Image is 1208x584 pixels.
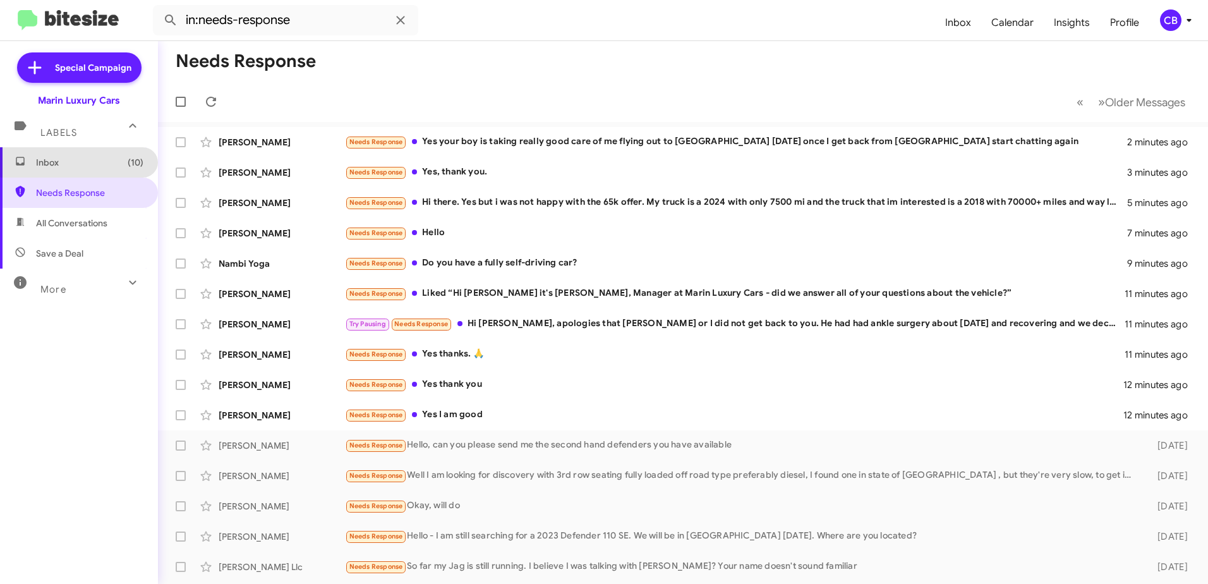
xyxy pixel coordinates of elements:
span: Needs Response [349,532,403,540]
div: [PERSON_NAME] [219,227,345,240]
div: [DATE] [1137,470,1198,482]
div: [PERSON_NAME] [219,500,345,513]
div: Yes your boy is taking really good care of me flying out to [GEOGRAPHIC_DATA] [DATE] once I get b... [345,135,1127,149]
div: Liked “Hi [PERSON_NAME] it's [PERSON_NAME], Manager at Marin Luxury Cars - did we answer all of y... [345,286,1125,301]
div: 12 minutes ago [1123,409,1198,422]
div: 5 minutes ago [1127,197,1198,209]
div: [PERSON_NAME] [219,530,345,543]
input: Search [153,5,418,35]
nav: Page navigation example [1070,89,1193,115]
a: Inbox [935,4,981,41]
div: 3 minutes ago [1127,166,1198,179]
span: Try Pausing [349,320,386,328]
span: Needs Response [349,441,403,449]
span: Needs Response [349,289,403,298]
span: Older Messages [1105,95,1185,109]
div: [PERSON_NAME] [219,379,345,391]
div: Yes I am good [345,408,1123,422]
span: Needs Response [349,350,403,358]
span: Needs Response [394,320,448,328]
div: Hi [PERSON_NAME], apologies that [PERSON_NAME] or I did not get back to you. He had had ankle sur... [345,317,1125,331]
div: [DATE] [1137,561,1198,573]
span: Save a Deal [36,247,83,260]
div: Hello [345,226,1127,240]
div: [DATE] [1137,500,1198,513]
span: « [1077,94,1084,110]
div: [PERSON_NAME] [219,470,345,482]
span: Inbox [36,156,143,169]
div: [PERSON_NAME] [219,197,345,209]
span: Needs Response [349,471,403,480]
div: So far my Jag is still running. I believe I was talking with [PERSON_NAME]? Your name doesn't sou... [345,559,1137,574]
span: Needs Response [349,411,403,419]
div: Do you have a fully self-driving car? [345,256,1127,271]
div: [DATE] [1137,439,1198,452]
div: 11 minutes ago [1125,318,1198,331]
div: [PERSON_NAME] [219,166,345,179]
div: Yes, thank you. [345,165,1127,179]
div: Yes thank you [345,377,1123,392]
div: [PERSON_NAME] [219,409,345,422]
div: [PERSON_NAME] [219,318,345,331]
span: All Conversations [36,217,107,229]
span: Needs Response [36,186,143,199]
div: [PERSON_NAME] [219,288,345,300]
a: Profile [1100,4,1149,41]
div: [PERSON_NAME] [219,439,345,452]
div: Hello, can you please send me the second hand defenders you have available [345,438,1137,453]
div: Yes thanks. 🙏 [345,347,1125,362]
span: Needs Response [349,563,403,571]
span: (10) [128,156,143,169]
div: [PERSON_NAME] Llc [219,561,345,573]
div: Okay, will do [345,499,1137,513]
span: Needs Response [349,380,403,389]
div: 9 minutes ago [1127,257,1198,270]
button: CB [1149,9,1194,31]
div: 11 minutes ago [1125,348,1198,361]
span: Labels [40,127,77,138]
div: Hi there. Yes but i was not happy with the 65k offer. My truck is a 2024 with only 7500 mi and th... [345,195,1127,210]
div: Well I am looking for discovery with 3rd row seating fully loaded off road type preferably diesel... [345,468,1137,483]
span: Needs Response [349,259,403,267]
span: » [1098,94,1105,110]
div: 2 minutes ago [1127,136,1198,149]
button: Next [1090,89,1193,115]
div: Hello - I am still searching for a 2023 Defender 110 SE. We will be in [GEOGRAPHIC_DATA] [DATE]. ... [345,529,1137,544]
h1: Needs Response [176,51,316,71]
div: CB [1160,9,1181,31]
div: 12 minutes ago [1123,379,1198,391]
div: Marin Luxury Cars [38,94,120,107]
span: Needs Response [349,138,403,146]
div: 7 minutes ago [1127,227,1198,240]
span: Needs Response [349,168,403,176]
div: [DATE] [1137,530,1198,543]
div: Nambi Yoga [219,257,345,270]
span: More [40,284,66,295]
a: Calendar [981,4,1044,41]
div: [PERSON_NAME] [219,136,345,149]
span: Needs Response [349,198,403,207]
span: Needs Response [349,229,403,237]
span: Special Campaign [55,61,131,74]
div: [PERSON_NAME] [219,348,345,361]
a: Insights [1044,4,1100,41]
button: Previous [1069,89,1091,115]
div: 11 minutes ago [1125,288,1198,300]
a: Special Campaign [17,52,142,83]
span: Needs Response [349,502,403,510]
